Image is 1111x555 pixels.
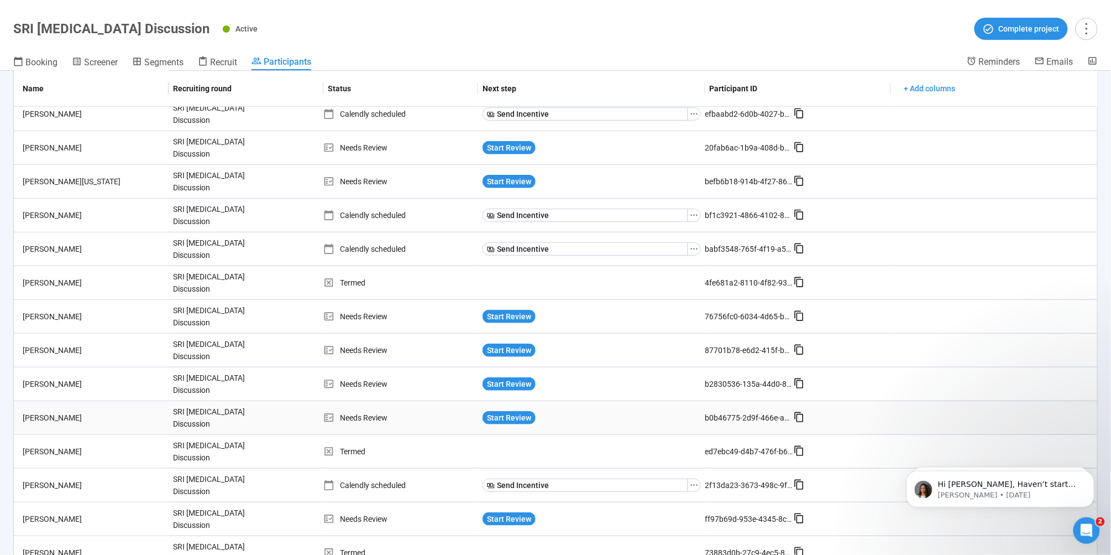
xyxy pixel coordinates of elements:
span: Segments [144,57,184,68]
button: + Add columns [895,80,965,97]
div: efbaabd2-6d0b-4027-b320-7a09c405eb5a [705,108,794,120]
div: b2830536-135a-44d0-8e9d-f542a1717b42 [705,378,794,390]
a: Screener [72,56,118,70]
iframe: Intercom notifications message [890,448,1111,525]
button: Send Incentive [483,209,688,222]
div: 87701b78-e6d2-415f-b4c8-ef106e5b215a [705,344,794,356]
div: [PERSON_NAME] [18,378,169,390]
div: [PERSON_NAME] [18,243,169,255]
div: Needs Review [323,310,478,323]
div: Needs Review [323,513,478,525]
a: Segments [132,56,184,70]
span: Start Review [487,142,531,154]
span: Start Review [487,310,531,323]
div: [PERSON_NAME] [18,344,169,356]
h1: SRI [MEDICAL_DATA] Discussion [13,21,209,37]
div: b0b46775-2d9f-466e-aa85-7f71ff8074f4 [705,412,794,424]
span: ellipsis [690,245,699,253]
div: Calendly scheduled [323,479,478,491]
th: Recruiting round [169,71,323,107]
button: more [1076,18,1098,40]
div: 20fab6ac-1b9a-408d-b113-a9d6a55068e6 [705,142,794,154]
div: [PERSON_NAME] [18,445,169,458]
th: Status [323,71,478,107]
span: Send Incentive [497,108,549,120]
button: ellipsis [688,479,701,492]
span: Participants [264,56,311,67]
div: Needs Review [323,378,478,390]
span: Complete project [999,23,1060,35]
span: Screener [84,57,118,68]
div: ff97b69d-953e-4345-8cd8-f8c822f31620 [705,513,794,525]
div: SRI [MEDICAL_DATA] Discussion [169,334,251,367]
span: Send Incentive [497,243,549,255]
span: Start Review [487,175,531,188]
span: ellipsis [690,110,699,118]
div: SRI [MEDICAL_DATA] Discussion [169,232,251,266]
div: SRI [MEDICAL_DATA] Discussion [169,300,251,333]
button: Start Review [483,310,536,323]
button: ellipsis [688,107,701,121]
button: Start Review [483,377,536,391]
a: Emails [1035,56,1073,69]
div: SRI [MEDICAL_DATA] Discussion [169,165,251,198]
a: Recruit [198,56,237,70]
button: Start Review [483,175,536,188]
div: [PERSON_NAME] [18,479,169,491]
span: Booking [25,57,57,68]
span: + Add columns [904,82,956,95]
button: Start Review [483,512,536,526]
button: ellipsis [688,242,701,256]
button: ellipsis [688,209,701,222]
span: Send Incentive [497,209,549,221]
span: Send Incentive [497,479,549,491]
div: bf1c3921-4866-4102-8a6d-705403982d9d [705,209,794,221]
div: Needs Review [323,142,478,154]
span: Start Review [487,344,531,356]
div: SRI [MEDICAL_DATA] Discussion [169,131,251,164]
div: [PERSON_NAME][US_STATE] [18,175,169,188]
div: Needs Review [323,412,478,424]
div: SRI [MEDICAL_DATA] Discussion [169,266,251,299]
div: Calendly scheduled [323,243,478,255]
button: Send Incentive [483,107,688,121]
th: Name [14,71,169,107]
div: [PERSON_NAME] [18,277,169,289]
div: 2f13da23-3673-498c-9f34-a92460eaab10 [705,479,794,491]
a: Participants [251,56,311,70]
span: ellipsis [690,211,699,220]
div: ed7ebc49-d4b7-476f-b6e0-653281e07c18 [705,445,794,458]
div: SRI [MEDICAL_DATA] Discussion [169,502,251,536]
a: Reminders [967,56,1020,69]
div: [PERSON_NAME] [18,142,169,154]
button: Start Review [483,344,536,357]
span: Emails [1047,56,1073,67]
div: SRI [MEDICAL_DATA] Discussion [169,97,251,131]
button: Send Incentive [483,479,688,492]
span: Start Review [487,412,531,424]
div: [PERSON_NAME] [18,310,169,323]
div: Calendly scheduled [323,108,478,120]
div: Calendly scheduled [323,209,478,221]
button: Send Incentive [483,242,688,256]
button: Start Review [483,411,536,424]
button: Complete project [974,18,1068,40]
div: befb6b18-914b-4f27-86bf-9c2f8fd080c6 [705,175,794,188]
a: Booking [13,56,57,70]
th: Next step [478,71,705,107]
iframe: Intercom live chat [1073,517,1100,544]
button: Start Review [483,141,536,154]
span: Reminders [979,56,1020,67]
div: SRI [MEDICAL_DATA] Discussion [169,367,251,401]
div: Needs Review [323,344,478,356]
div: Termed [323,277,478,289]
span: Start Review [487,513,531,525]
div: Termed [323,445,478,458]
div: [PERSON_NAME] [18,209,169,221]
div: 76756fc0-6034-4d65-b1be-dd965fc437a3 [705,310,794,323]
div: [PERSON_NAME] [18,412,169,424]
div: SRI [MEDICAL_DATA] Discussion [169,199,251,232]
